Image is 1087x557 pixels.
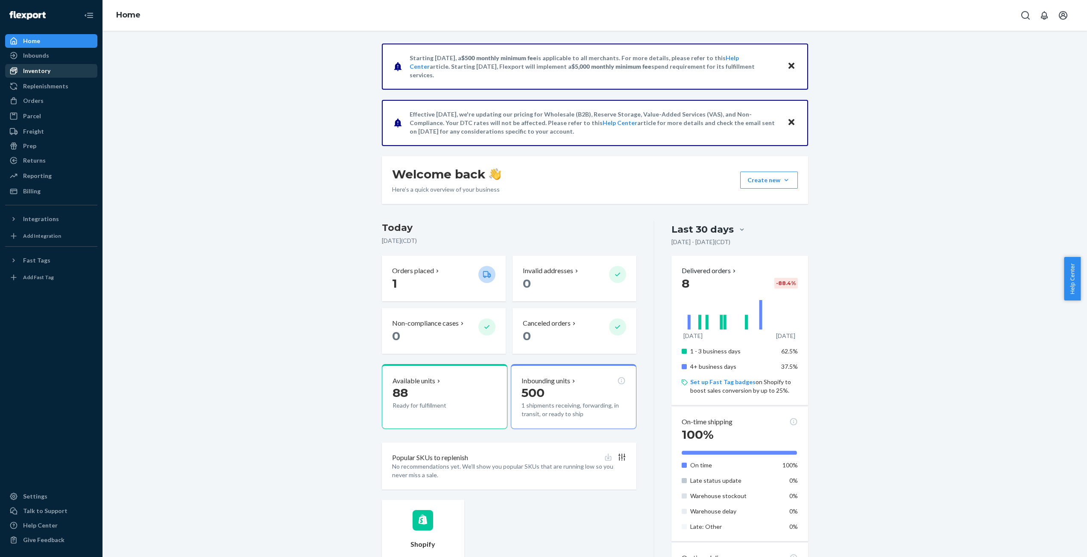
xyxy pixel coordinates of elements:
div: Returns [23,156,46,165]
button: Close [786,117,797,129]
span: 100% [682,427,714,442]
div: Inventory [23,67,50,75]
span: 100% [782,461,798,469]
p: On-time shipping [682,417,732,427]
div: Freight [23,127,44,136]
button: Integrations [5,212,97,226]
a: Home [116,10,141,20]
button: Close [786,60,797,73]
p: 1 - 3 business days [690,347,774,356]
button: Non-compliance cases 0 [382,308,506,354]
h1: Welcome back [392,166,501,182]
p: [DATE] [683,332,703,340]
button: Create new [740,172,798,189]
a: Add Integration [5,229,97,243]
button: Close Navigation [80,7,97,24]
button: Open notifications [1036,7,1053,24]
a: Prep [5,139,97,153]
a: Talk to Support [5,504,97,518]
p: Starting [DATE], a is applicable to all merchants. For more details, please refer to this article... [410,54,779,79]
a: Reporting [5,169,97,183]
p: Inbounding units [522,376,570,386]
a: Billing [5,184,97,198]
span: 8 [682,276,689,291]
p: on Shopify to boost sales conversion by up to 25%. [690,378,797,395]
button: Delivered orders [682,266,738,276]
a: Inventory [5,64,97,78]
span: 500 [522,385,545,400]
h3: Today [382,221,637,235]
a: Help Center [603,119,637,126]
button: Invalid addresses 0 [513,256,636,301]
button: Open Search Box [1017,7,1034,24]
button: Orders placed 1 [382,256,506,301]
p: 4+ business days [690,362,774,371]
a: Settings [5,490,97,503]
a: Replenishments [5,79,97,93]
p: On time [690,461,774,470]
div: Parcel [23,112,41,120]
a: Inbounds [5,49,97,62]
p: Late status update [690,476,774,485]
div: Prep [23,142,36,150]
span: 62.5% [781,347,798,355]
button: Open account menu [1055,7,1072,24]
p: Canceled orders [523,318,571,328]
div: -88.4 % [774,278,798,289]
p: Non-compliance cases [392,318,459,328]
a: Orders [5,94,97,108]
a: Home [5,34,97,48]
a: Help Center [5,519,97,532]
p: Orders placed [392,266,434,276]
a: Returns [5,154,97,167]
button: Help Center [1064,257,1081,300]
div: Integrations [23,215,59,223]
button: Fast Tags [5,254,97,267]
p: [DATE] [776,332,795,340]
div: Give Feedback [23,536,64,544]
span: 0 [392,329,400,343]
div: Billing [23,187,41,195]
span: $5,000 monthly minimum fee [571,63,651,70]
div: Reporting [23,172,52,180]
p: Popular SKUs to replenish [392,453,468,463]
div: Add Integration [23,232,61,239]
span: 0% [789,477,798,484]
span: 88 [393,385,408,400]
button: Give Feedback [5,533,97,547]
img: hand-wave emoji [489,168,501,180]
div: Talk to Support [23,507,67,515]
span: 0 [523,276,531,291]
span: 0 [523,329,531,343]
a: Freight [5,125,97,138]
p: Ready for fulfillment [393,401,472,410]
button: Available units88Ready for fulfillment [382,364,507,429]
span: 37.5% [781,363,798,370]
div: Inbounds [23,51,49,60]
p: [DATE] - [DATE] ( CDT ) [671,238,730,246]
p: Warehouse delay [690,507,774,516]
img: Flexport logo [9,11,46,20]
span: 0% [789,507,798,515]
span: 1 [392,276,397,291]
button: Inbounding units5001 shipments receiving, forwarding, in transit, or ready to ship [511,364,636,429]
a: Parcel [5,109,97,123]
button: Canceled orders 0 [513,308,636,354]
p: Invalid addresses [523,266,573,276]
p: Shopify [410,540,435,549]
div: Replenishments [23,82,68,90]
p: Available units [393,376,435,386]
div: Orders [23,96,44,105]
p: [DATE] ( CDT ) [382,236,637,245]
p: 1 shipments receiving, forwarding, in transit, or ready to ship [522,401,626,418]
div: Fast Tags [23,256,50,265]
div: Home [23,37,40,45]
a: Set up Fast Tag badges [690,378,756,385]
div: Help Center [23,521,58,530]
p: Effective [DATE], we're updating our pricing for Wholesale (B2B), Reserve Storage, Value-Added Se... [410,110,779,136]
p: Here’s a quick overview of your business [392,185,501,194]
div: Add Fast Tag [23,274,54,281]
span: 0% [789,523,798,530]
span: 0% [789,492,798,499]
